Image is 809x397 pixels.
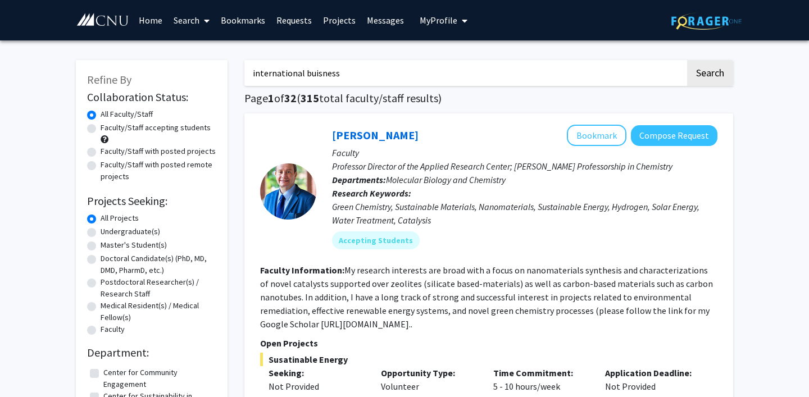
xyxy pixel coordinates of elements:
[260,264,713,330] fg-read-more: My research interests are broad with a focus on nanomaterials synthesis and characterizations of ...
[332,174,386,185] b: Departments:
[268,91,274,105] span: 1
[269,380,364,393] div: Not Provided
[101,212,139,224] label: All Projects
[485,366,597,393] div: 5 - 10 hours/week
[361,1,410,40] a: Messages
[244,60,685,86] input: Search Keywords
[260,353,717,366] span: Susatinable Energy
[687,60,733,86] button: Search
[244,92,733,105] h1: Page of ( total faculty/staff results)
[605,366,701,380] p: Application Deadline:
[101,323,125,335] label: Faculty
[386,174,506,185] span: Molecular Biology and Chemistry
[332,231,420,249] mat-chip: Accepting Students
[101,122,211,134] label: Faculty/Staff accepting students
[271,1,317,40] a: Requests
[284,91,297,105] span: 32
[101,108,153,120] label: All Faculty/Staff
[420,15,457,26] span: My Profile
[332,200,717,227] div: Green Chemistry, Sustainable Materials, Nanomaterials, Sustainable Energy, Hydrogen, Solar Energy...
[260,336,717,350] p: Open Projects
[101,300,216,323] label: Medical Resident(s) / Medical Fellow(s)
[101,159,216,182] label: Faculty/Staff with posted remote projects
[101,253,216,276] label: Doctoral Candidate(s) (PhD, MD, DMD, PharmD, etc.)
[215,1,271,40] a: Bookmarks
[76,13,129,27] img: Christopher Newport University Logo
[372,366,485,393] div: Volunteer
[101,145,216,157] label: Faculty/Staff with posted projects
[101,276,216,300] label: Postdoctoral Researcher(s) / Research Staff
[103,367,213,390] label: Center for Community Engagement
[87,194,216,208] h2: Projects Seeking:
[8,346,48,389] iframe: Chat
[87,72,131,86] span: Refine By
[332,188,411,199] b: Research Keywords:
[87,90,216,104] h2: Collaboration Status:
[133,1,168,40] a: Home
[381,366,476,380] p: Opportunity Type:
[101,239,167,251] label: Master's Student(s)
[269,366,364,380] p: Seeking:
[671,12,742,30] img: ForagerOne Logo
[101,226,160,238] label: Undergraduate(s)
[317,1,361,40] a: Projects
[631,125,717,146] button: Compose Request to Tarek Abdel-Fattah
[301,91,319,105] span: 315
[332,128,419,142] a: [PERSON_NAME]
[332,159,717,173] p: Professor Director of the Applied Research Center; [PERSON_NAME] Professorship in Chemistry
[87,346,216,359] h2: Department:
[567,125,626,146] button: Add Tarek Abdel-Fattah to Bookmarks
[493,366,589,380] p: Time Commitment:
[260,264,344,276] b: Faculty Information:
[597,366,709,393] div: Not Provided
[168,1,215,40] a: Search
[332,146,717,159] p: Faculty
